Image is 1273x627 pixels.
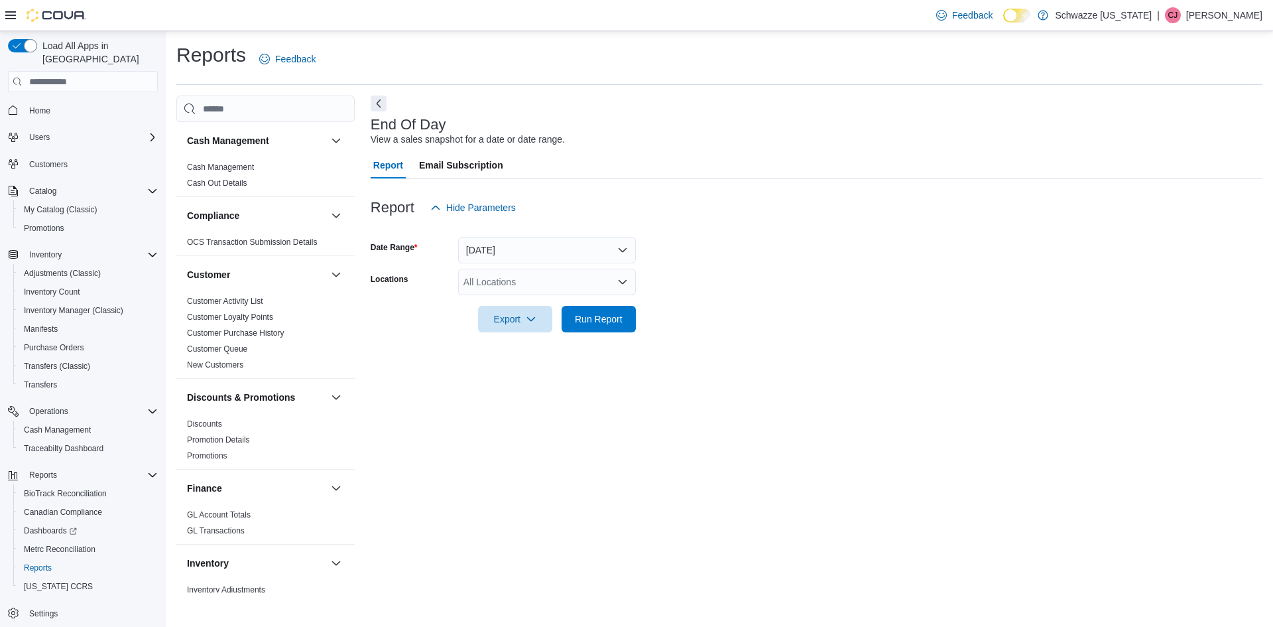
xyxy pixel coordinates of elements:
button: Export [478,306,552,332]
button: Home [3,100,163,119]
a: Traceabilty Dashboard [19,441,109,456]
button: Hide Parameters [425,194,521,221]
h3: Cash Management [187,134,269,147]
span: Customers [29,159,68,170]
button: [US_STATE] CCRS [13,577,163,596]
button: Manifests [13,320,163,338]
span: Dashboards [24,525,77,536]
a: Inventory Manager (Classic) [19,303,129,318]
span: My Catalog (Classic) [24,204,97,215]
a: OCS Transaction Submission Details [187,238,318,247]
span: Load All Apps in [GEOGRAPHIC_DATA] [37,39,158,66]
span: Inventory Count [19,284,158,300]
button: Next [371,96,387,111]
span: Inventory Manager (Classic) [19,303,158,318]
a: Promotions [19,220,70,236]
button: Discounts & Promotions [328,389,344,405]
button: Adjustments (Classic) [13,264,163,283]
span: Report [373,152,403,178]
span: Inventory [24,247,158,263]
span: Reports [24,467,158,483]
button: Inventory [328,555,344,571]
span: Settings [29,608,58,619]
span: Manifests [24,324,58,334]
span: Promotion Details [187,435,250,445]
button: [DATE] [458,237,636,263]
button: Canadian Compliance [13,503,163,522]
span: Customers [24,156,158,173]
a: Customers [24,157,73,173]
h3: Inventory [187,557,229,570]
img: Cova [27,9,86,22]
a: BioTrack Reconciliation [19,486,112,502]
div: Finance [176,507,355,544]
p: | [1157,7,1160,23]
span: Operations [29,406,68,417]
a: Purchase Orders [19,340,90,356]
a: Canadian Compliance [19,504,107,520]
button: Cash Management [328,133,344,149]
div: Discounts & Promotions [176,416,355,469]
a: Home [24,103,56,119]
span: BioTrack Reconciliation [19,486,158,502]
button: Compliance [328,208,344,224]
button: Finance [187,482,326,495]
div: Clayton James Willison [1165,7,1181,23]
span: Transfers [24,380,57,390]
p: [PERSON_NAME] [1186,7,1262,23]
a: Customer Loyalty Points [187,313,273,322]
a: Metrc Reconciliation [19,541,101,557]
button: Finance [328,480,344,496]
span: Purchase Orders [19,340,158,356]
button: Operations [3,402,163,421]
a: Promotions [187,451,227,460]
span: Transfers (Classic) [24,361,90,372]
button: Open list of options [617,277,628,287]
label: Locations [371,274,408,285]
span: Traceabilty Dashboard [24,443,103,454]
span: Feedback [275,52,316,66]
div: Cash Management [176,159,355,196]
a: Discounts [187,419,222,429]
a: Manifests [19,321,63,337]
a: Transfers [19,377,62,393]
span: Adjustments (Classic) [24,268,101,279]
button: Customer [187,268,326,281]
input: Dark Mode [1003,9,1031,23]
button: Catalog [24,183,62,199]
a: Feedback [931,2,998,29]
button: Catalog [3,182,163,200]
button: Run Report [562,306,636,332]
div: Compliance [176,234,355,255]
a: Cash Management [187,163,254,172]
span: Users [24,129,158,145]
a: Customer Queue [187,344,247,354]
span: Canadian Compliance [24,507,102,518]
span: Metrc Reconciliation [24,544,95,555]
a: Customer Purchase History [187,328,284,338]
span: GL Transactions [187,525,245,536]
span: Discounts [187,419,222,429]
span: Inventory Manager (Classic) [24,305,123,316]
span: Promotions [187,451,227,461]
span: Users [29,132,50,143]
a: My Catalog (Classic) [19,202,103,218]
button: Inventory [24,247,67,263]
span: Inventory Adjustments [187,585,265,595]
h3: Compliance [187,209,239,222]
h3: Customer [187,268,230,281]
div: Customer [176,293,355,378]
span: New Customers [187,360,243,370]
button: BioTrack Reconciliation [13,484,163,503]
button: Inventory [3,245,163,264]
span: Reports [24,563,52,573]
a: Cash Out Details [187,178,247,188]
a: Customer Activity List [187,297,263,306]
span: Washington CCRS [19,579,158,594]
span: Promotions [24,223,64,234]
span: Operations [24,403,158,419]
button: Users [3,128,163,147]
